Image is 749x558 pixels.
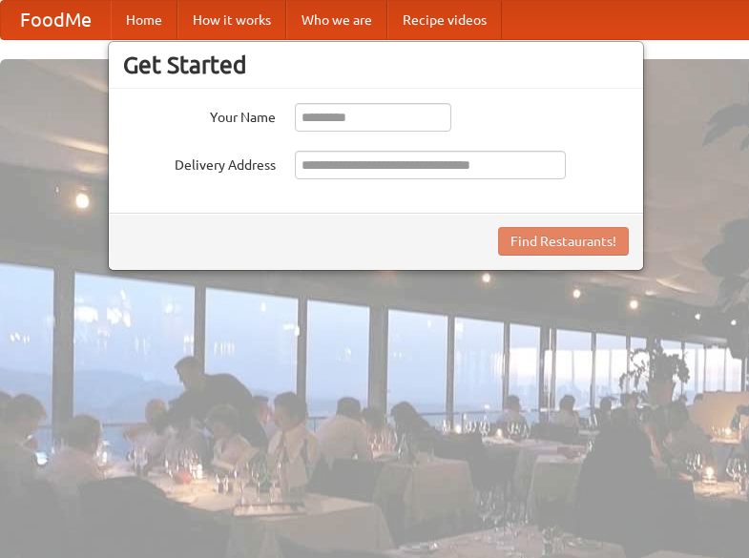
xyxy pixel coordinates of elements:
[123,151,276,175] label: Delivery Address
[123,103,276,127] label: Your Name
[177,1,286,39] a: How it works
[387,1,502,39] a: Recipe videos
[123,51,629,79] h3: Get Started
[1,1,111,39] a: FoodMe
[111,1,177,39] a: Home
[286,1,387,39] a: Who we are
[498,227,629,256] button: Find Restaurants!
